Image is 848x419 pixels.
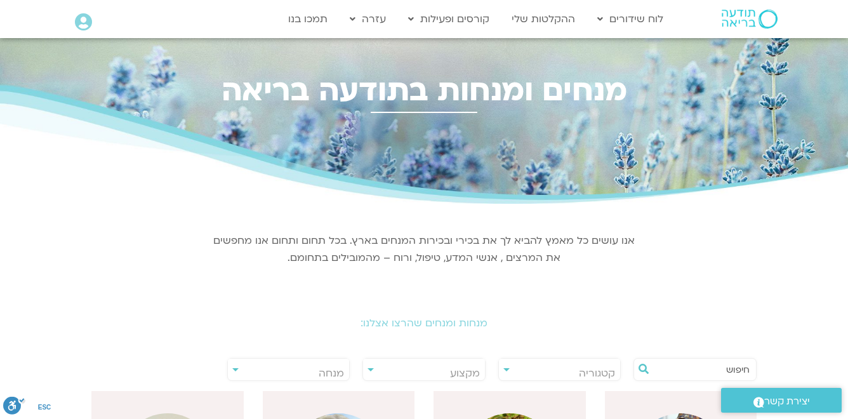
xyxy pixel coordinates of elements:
[343,7,392,31] a: עזרה
[402,7,496,31] a: קורסים ופעילות
[591,7,670,31] a: לוח שידורים
[721,388,842,413] a: יצירת קשר
[450,366,480,380] span: מקצוע
[69,73,779,108] h2: מנחים ומנחות בתודעה בריאה
[282,7,334,31] a: תמכו בנו
[579,366,615,380] span: קטגוריה
[764,393,810,410] span: יצירת קשר
[211,232,637,267] p: אנו עושים כל מאמץ להביא לך את בכירי ובכירות המנחים בארץ. בכל תחום ותחום אנו מחפשים את המרצים , אנ...
[505,7,581,31] a: ההקלטות שלי
[69,317,779,329] h2: מנחות ומנחים שהרצו אצלנו:
[653,359,750,380] input: חיפוש
[319,366,344,380] span: מנחה
[722,10,778,29] img: תודעה בריאה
